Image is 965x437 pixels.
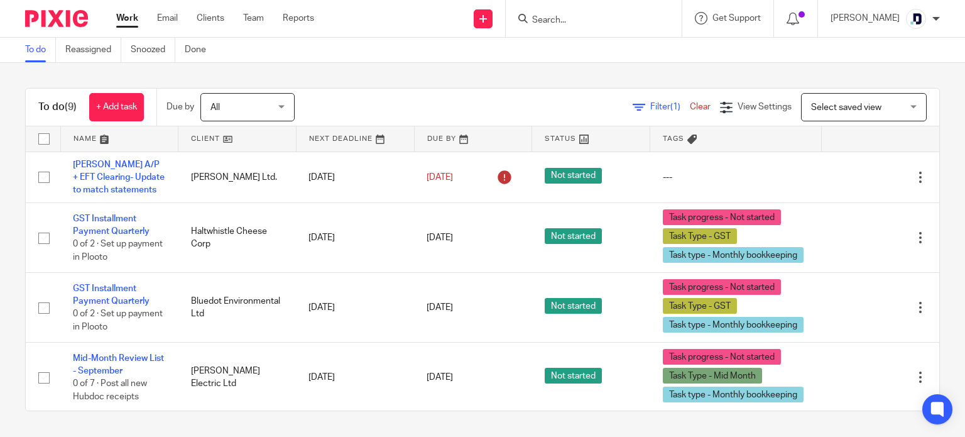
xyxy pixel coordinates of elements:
[178,343,297,412] td: [PERSON_NAME] Electric Ltd
[73,160,165,195] a: [PERSON_NAME] A/P + EFT Clearing- Update to match statements
[210,103,220,112] span: All
[545,368,602,384] span: Not started
[663,317,804,333] span: Task type - Monthly bookkeeping
[185,38,215,62] a: Done
[73,309,163,331] span: 0 of 2 · Set up payment in Plooto
[73,284,150,306] a: GST Installment Payment Quarterly
[73,354,164,375] a: Mid-Month Review List - September
[663,349,781,365] span: Task progress - Not started
[531,15,644,26] input: Search
[296,343,414,412] td: [DATE]
[831,12,900,25] p: [PERSON_NAME]
[243,12,264,25] a: Team
[73,214,150,236] a: GST Installment Payment Quarterly
[25,38,56,62] a: To do
[116,12,138,25] a: Work
[89,93,144,121] a: + Add task
[663,298,737,314] span: Task Type - GST
[663,209,781,225] span: Task progress - Not started
[427,373,453,382] span: [DATE]
[738,102,792,111] span: View Settings
[663,135,684,142] span: Tags
[690,102,711,111] a: Clear
[73,379,147,401] span: 0 of 7 · Post all new Hubdoc receipts
[545,228,602,244] span: Not started
[166,101,194,113] p: Due by
[811,103,881,112] span: Select saved view
[663,247,804,263] span: Task type - Monthly bookkeeping
[545,298,602,314] span: Not started
[906,9,926,29] img: deximal_460x460_FB_Twitter.png
[65,38,121,62] a: Reassigned
[427,233,453,242] span: [DATE]
[670,102,680,111] span: (1)
[73,240,163,262] span: 0 of 2 · Set up payment in Plooto
[25,10,88,27] img: Pixie
[650,102,690,111] span: Filter
[663,387,804,402] span: Task type - Monthly bookkeeping
[178,152,297,203] td: [PERSON_NAME] Ltd.
[131,38,175,62] a: Snoozed
[663,228,737,244] span: Task Type - GST
[178,203,297,273] td: Haltwhistle Cheese Corp
[663,171,809,184] div: ---
[296,152,414,203] td: [DATE]
[283,12,314,25] a: Reports
[663,279,781,295] span: Task progress - Not started
[427,173,453,182] span: [DATE]
[157,12,178,25] a: Email
[178,273,297,343] td: Bluedot Environmental Ltd
[545,168,602,184] span: Not started
[65,102,77,112] span: (9)
[663,368,762,384] span: Task Type - Mid Month
[296,203,414,273] td: [DATE]
[427,303,453,312] span: [DATE]
[712,14,761,23] span: Get Support
[296,273,414,343] td: [DATE]
[38,101,77,114] h1: To do
[197,12,224,25] a: Clients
